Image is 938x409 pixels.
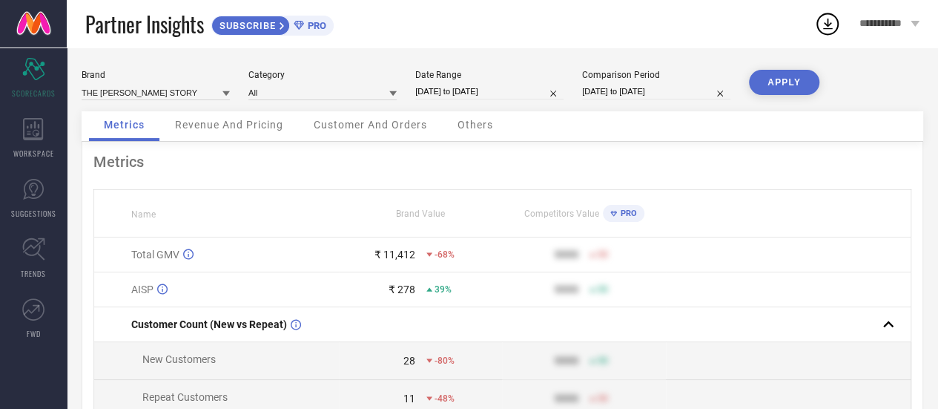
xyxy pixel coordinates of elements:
[85,9,204,39] span: Partner Insights
[598,393,608,404] span: 50
[435,356,455,366] span: -80%
[131,209,156,220] span: Name
[304,20,326,31] span: PRO
[13,148,54,159] span: WORKSPACE
[12,88,56,99] span: SCORECARDS
[749,70,819,95] button: APPLY
[415,84,564,99] input: Select date range
[314,119,427,131] span: Customer And Orders
[555,393,578,405] div: 9999
[211,12,334,36] a: SUBSCRIBEPRO
[415,70,564,80] div: Date Range
[555,249,578,261] div: 9999
[389,284,415,295] div: ₹ 278
[598,356,608,366] span: 50
[598,284,608,295] span: 50
[403,393,415,405] div: 11
[524,209,599,219] span: Competitors Value
[104,119,145,131] span: Metrics
[175,119,283,131] span: Revenue And Pricing
[142,353,216,365] span: New Customers
[131,284,153,295] span: AISP
[435,249,455,260] span: -68%
[21,268,46,279] span: TRENDS
[142,391,228,403] span: Repeat Customers
[212,20,280,31] span: SUBSCRIBE
[814,10,841,37] div: Open download list
[27,328,41,339] span: FWD
[555,355,578,367] div: 9999
[435,393,455,404] span: -48%
[582,84,730,99] input: Select comparison period
[403,355,415,367] div: 28
[582,70,730,80] div: Comparison Period
[555,284,578,295] div: 9999
[374,249,415,261] div: ₹ 11,412
[617,209,637,218] span: PRO
[598,249,608,260] span: 50
[131,249,179,261] span: Total GMV
[458,119,493,131] span: Others
[82,70,230,80] div: Brand
[248,70,397,80] div: Category
[93,153,911,171] div: Metrics
[435,284,452,295] span: 39%
[131,318,287,330] span: Customer Count (New vs Repeat)
[396,209,445,219] span: Brand Value
[11,208,56,219] span: SUGGESTIONS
